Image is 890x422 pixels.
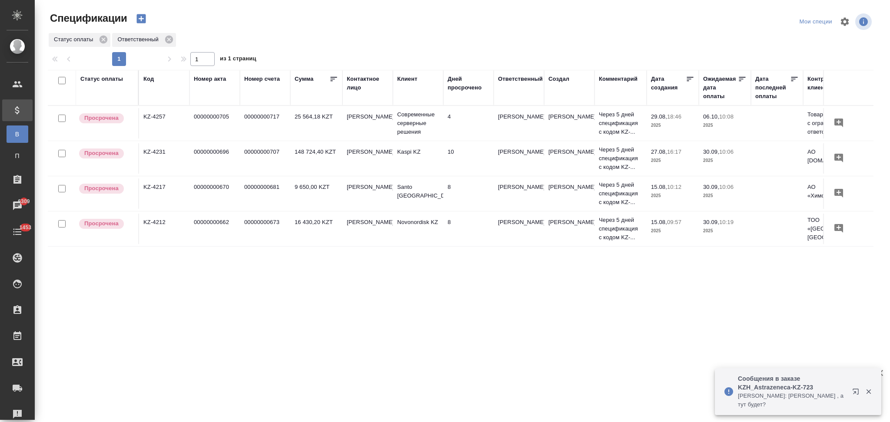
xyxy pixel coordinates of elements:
div: Контактное лицо [347,75,389,92]
p: Просрочена [84,219,119,228]
div: Контрагент клиента [807,75,849,92]
td: 4 [443,108,494,138]
div: Сумма [295,75,313,83]
a: 1453 [2,221,33,243]
p: Современные серверные решения [397,110,439,136]
button: Закрыть [860,388,877,396]
div: Номер счета [244,75,280,83]
td: 00000000696 [189,143,240,174]
div: Код [143,75,154,83]
td: KZ-4257 [139,108,189,138]
button: Открыть в новой вкладке [847,383,868,404]
p: 10:19 [719,219,734,225]
p: 10:08 [719,113,734,120]
td: [PERSON_NAME] [544,178,594,209]
p: Просрочена [84,149,119,158]
p: 30.09, [703,184,719,190]
p: Через 5 дней спецификация с кодом KZ-... [599,181,642,207]
p: 15.08, [651,219,667,225]
div: Создал [548,75,569,83]
td: 10 [443,143,494,174]
p: 29.08, [651,113,667,120]
p: 2025 [651,191,694,200]
td: 00000000681 [240,178,290,209]
td: 25 564,18 KZT [290,108,342,138]
span: из 1 страниц [220,53,256,66]
span: Посмотреть информацию [855,13,873,30]
td: [PERSON_NAME] [494,178,544,209]
a: В [7,125,28,143]
a: П [7,147,28,165]
p: 15.08, [651,184,667,190]
p: Просрочена [84,184,119,193]
td: [PERSON_NAME] [342,214,393,244]
td: KZ-4231 [139,143,189,174]
p: 06.10, [703,113,719,120]
td: 148 724,40 KZT [290,143,342,174]
p: 10:06 [719,184,734,190]
p: АО [DOMAIN_NAME] [807,148,849,165]
td: 9 650,00 KZT [290,178,342,209]
td: [PERSON_NAME] [494,108,544,138]
span: В [11,130,24,138]
td: 8 [443,178,494,209]
p: 30.09, [703,148,719,155]
p: 2025 [651,156,694,165]
div: Статус оплаты [80,75,123,83]
td: 00000000717 [240,108,290,138]
p: [PERSON_NAME]: [PERSON_NAME] , а тут будет? [738,392,847,409]
div: Номер акта [194,75,226,83]
td: [PERSON_NAME] [342,108,393,138]
td: [PERSON_NAME] [342,178,393,209]
p: 2025 [703,191,747,200]
p: Статус оплаты [54,35,96,44]
button: Создать [131,11,152,26]
td: [PERSON_NAME] [544,108,594,138]
p: 2025 [703,121,747,130]
p: 09:57 [667,219,681,225]
a: 6309 [2,195,33,217]
span: Настроить таблицу [834,11,855,32]
td: 00000000673 [240,214,290,244]
p: Сообщения в заказе KZH_Astrazeneca-KZ-723 [738,374,847,392]
div: Ответственный [498,75,543,83]
p: 2025 [703,156,747,165]
p: Через 5 дней спецификация с кодом KZ-... [599,216,642,242]
td: KZ-4212 [139,214,189,244]
p: Ответственный [117,35,161,44]
div: Дата последней оплаты [755,75,790,101]
p: Просрочена [84,114,119,122]
p: 2025 [651,121,694,130]
span: 1453 [14,223,37,232]
td: [PERSON_NAME] [342,143,393,174]
td: [PERSON_NAME] [494,214,544,244]
p: 10:06 [719,148,734,155]
div: Комментарий [599,75,638,83]
td: [PERSON_NAME] [544,143,594,174]
p: ТОО «[GEOGRAPHIC_DATA] [GEOGRAPHIC_DATA]» [807,216,849,242]
td: 00000000707 [240,143,290,174]
p: 18:46 [667,113,681,120]
div: Статус оплаты [49,33,110,47]
p: Santo [GEOGRAPHIC_DATA] [397,183,439,200]
td: 8 [443,214,494,244]
div: Дата создания [651,75,686,92]
p: 2025 [651,227,694,235]
td: 00000000662 [189,214,240,244]
td: [PERSON_NAME] [544,214,594,244]
td: 16 430,20 KZT [290,214,342,244]
span: Спецификации [48,11,127,25]
td: [PERSON_NAME] [494,143,544,174]
p: Novonordisk KZ [397,218,439,227]
span: 6309 [13,197,35,206]
td: KZ-4217 [139,178,189,209]
div: Клиент [397,75,417,83]
p: Через 5 дней спецификация с кодом KZ-... [599,110,642,136]
span: П [11,152,24,160]
td: 00000000670 [189,178,240,209]
td: 00000000705 [189,108,240,138]
p: 10:12 [667,184,681,190]
p: АО «Химфарм» [807,183,849,200]
p: Через 5 дней спецификация с кодом KZ-... [599,145,642,171]
div: split button [797,15,834,29]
